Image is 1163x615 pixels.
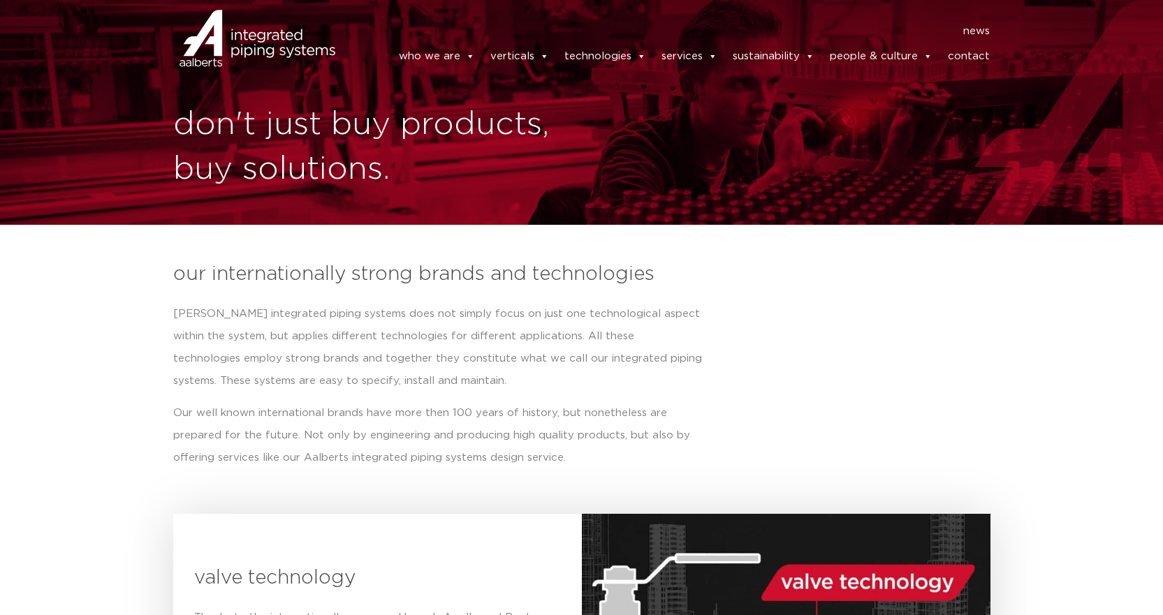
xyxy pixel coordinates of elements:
[963,20,990,43] a: news
[173,260,990,289] h3: our internationally strong brands and technologies
[356,20,990,43] nav: Menu
[399,43,475,71] a: who we are
[830,43,932,71] a: people & culture
[173,303,705,392] p: [PERSON_NAME] integrated piping systems does not simply focus on just one technological aspect wi...
[490,43,549,71] a: verticals
[173,402,705,469] p: Our well known international brands have more then 100 years of history, but nonetheless are prep...
[564,43,646,71] a: technologies
[733,43,814,71] a: sustainability
[661,43,717,71] a: services
[948,43,990,71] a: contact
[194,563,561,593] h3: valve technology
[173,103,575,192] h1: don't just buy products, buy solutions.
